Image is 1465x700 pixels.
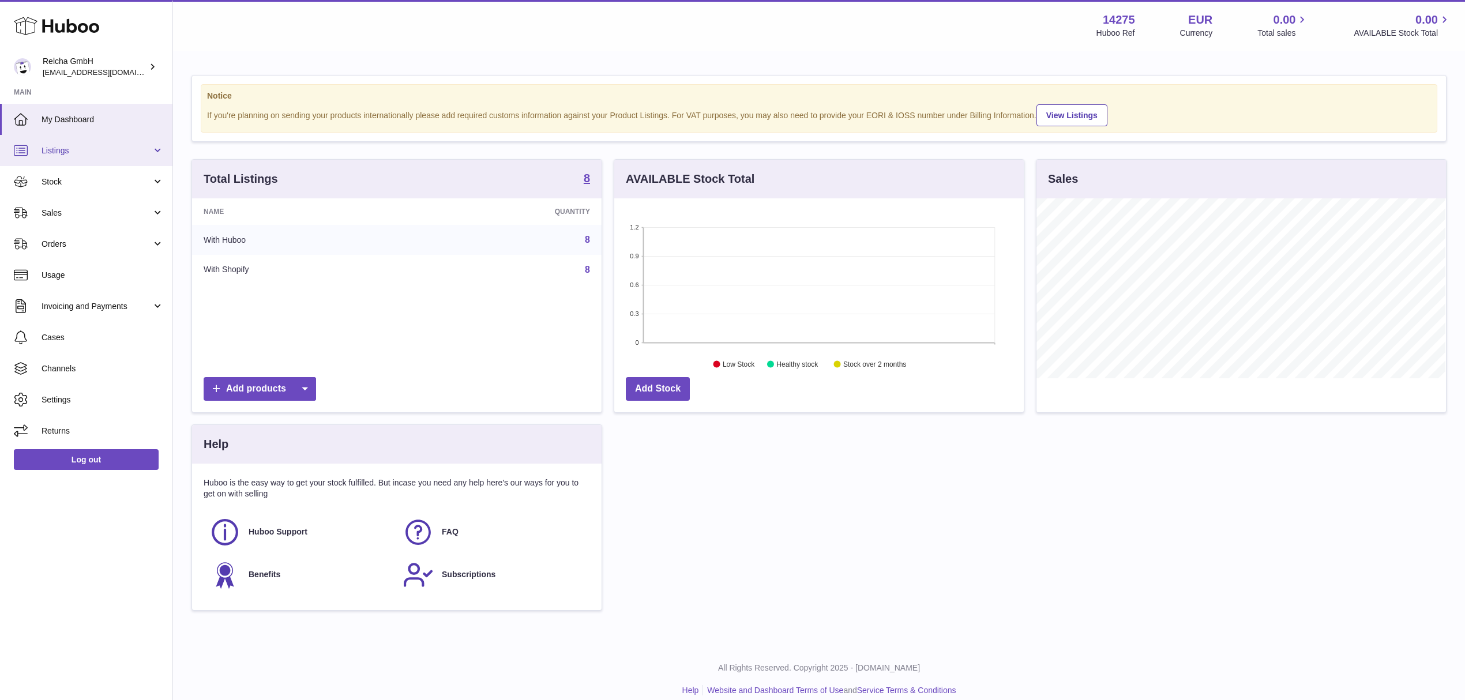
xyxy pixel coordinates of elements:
[403,559,584,590] a: Subscriptions
[207,103,1431,126] div: If you're planning on sending your products internationally please add required customs informati...
[1036,104,1107,126] a: View Listings
[43,67,170,77] span: [EMAIL_ADDRESS][DOMAIN_NAME]
[843,360,906,368] text: Stock over 2 months
[192,225,413,255] td: With Huboo
[626,377,690,401] a: Add Stock
[585,265,590,274] a: 8
[249,526,307,537] span: Huboo Support
[204,171,278,187] h3: Total Listings
[442,569,495,580] span: Subscriptions
[630,224,638,231] text: 1.2
[192,255,413,285] td: With Shopify
[42,145,152,156] span: Listings
[42,114,164,125] span: My Dashboard
[626,171,754,187] h3: AVAILABLE Stock Total
[630,281,638,288] text: 0.6
[14,449,159,470] a: Log out
[1180,28,1213,39] div: Currency
[1354,28,1451,39] span: AVAILABLE Stock Total
[776,360,818,368] text: Healthy stock
[42,363,164,374] span: Channels
[442,526,459,537] span: FAQ
[42,239,152,250] span: Orders
[14,58,31,76] img: internalAdmin-14275@internal.huboo.com
[1048,171,1078,187] h3: Sales
[403,517,584,548] a: FAQ
[1257,28,1309,39] span: Total sales
[1354,12,1451,39] a: 0.00 AVAILABLE Stock Total
[635,339,638,346] text: 0
[204,477,590,499] p: Huboo is the easy way to get your stock fulfilled. But incase you need any help here's our ways f...
[585,235,590,244] a: 8
[1103,12,1135,28] strong: 14275
[707,686,843,695] a: Website and Dashboard Terms of Use
[42,332,164,343] span: Cases
[42,176,152,187] span: Stock
[630,253,638,259] text: 0.9
[209,559,391,590] a: Benefits
[584,172,590,184] strong: 8
[42,301,152,312] span: Invoicing and Payments
[1274,12,1296,28] span: 0.00
[204,436,228,452] h3: Help
[192,198,413,225] th: Name
[43,56,146,78] div: Relcha GmbH
[413,198,602,225] th: Quantity
[209,517,391,548] a: Huboo Support
[682,686,699,695] a: Help
[42,426,164,436] span: Returns
[182,663,1456,673] p: All Rights Reserved. Copyright 2025 - [DOMAIN_NAME]
[630,310,638,317] text: 0.3
[204,377,316,401] a: Add products
[1257,12,1309,39] a: 0.00 Total sales
[857,686,956,695] a: Service Terms & Conditions
[42,208,152,219] span: Sales
[703,685,956,696] li: and
[584,172,590,186] a: 8
[723,360,755,368] text: Low Stock
[1415,12,1438,28] span: 0.00
[249,569,280,580] span: Benefits
[207,91,1431,101] strong: Notice
[42,394,164,405] span: Settings
[1096,28,1135,39] div: Huboo Ref
[42,270,164,281] span: Usage
[1188,12,1212,28] strong: EUR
